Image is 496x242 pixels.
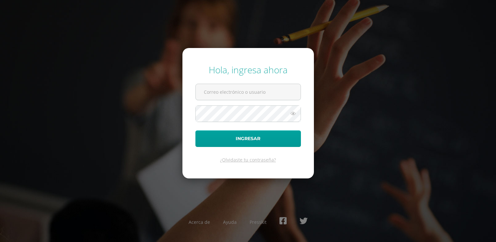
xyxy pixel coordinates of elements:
a: Presskit [250,219,267,225]
button: Ingresar [195,130,301,147]
div: Hola, ingresa ahora [195,64,301,76]
a: Ayuda [223,219,237,225]
a: Acerca de [189,219,210,225]
input: Correo electrónico o usuario [196,84,301,100]
a: ¿Olvidaste tu contraseña? [220,157,276,163]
